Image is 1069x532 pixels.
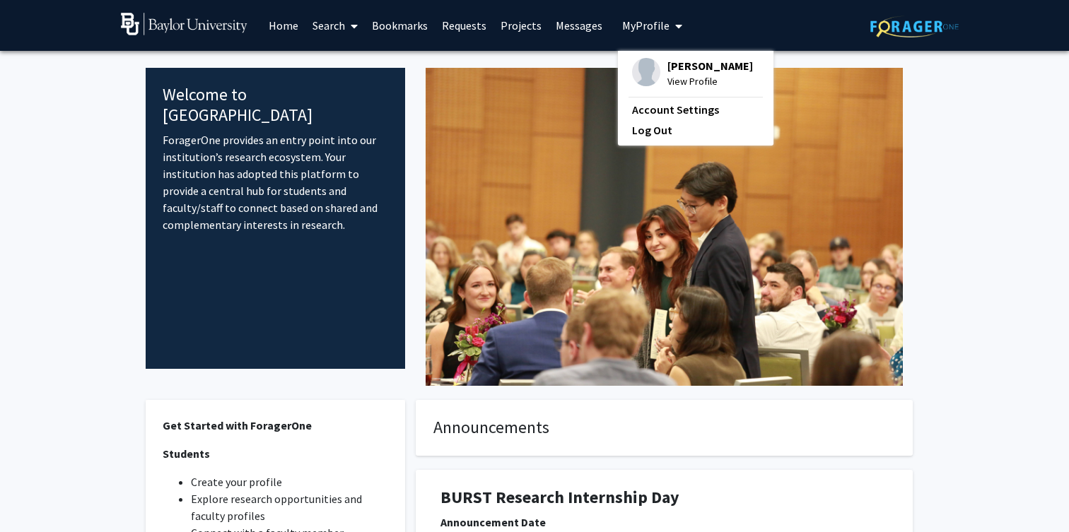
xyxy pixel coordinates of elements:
div: Announcement Date [440,514,888,531]
p: ForagerOne provides an entry point into our institution’s research ecosystem. Your institution ha... [163,131,388,233]
span: [PERSON_NAME] [667,58,753,73]
a: Search [305,1,365,50]
img: Baylor University Logo [121,13,247,35]
a: Account Settings [632,101,759,118]
a: Requests [435,1,493,50]
a: Bookmarks [365,1,435,50]
a: Projects [493,1,549,50]
h4: Welcome to [GEOGRAPHIC_DATA] [163,85,388,126]
span: View Profile [667,73,753,89]
li: Explore research opportunities and faculty profiles [191,490,388,524]
a: Messages [549,1,609,50]
img: Profile Picture [632,58,660,86]
li: Create your profile [191,473,388,490]
h1: BURST Research Internship Day [440,487,888,508]
strong: Get Started with ForagerOne [163,418,312,432]
img: ForagerOne Logo [870,16,959,37]
iframe: Chat [11,468,60,521]
span: My Profile [622,18,670,32]
div: Profile Picture[PERSON_NAME]View Profile [632,58,753,89]
strong: Students [163,447,210,461]
h4: Announcements [433,418,895,438]
a: Home [262,1,305,50]
a: Log Out [632,122,759,138]
img: Cover Image [426,68,903,386]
